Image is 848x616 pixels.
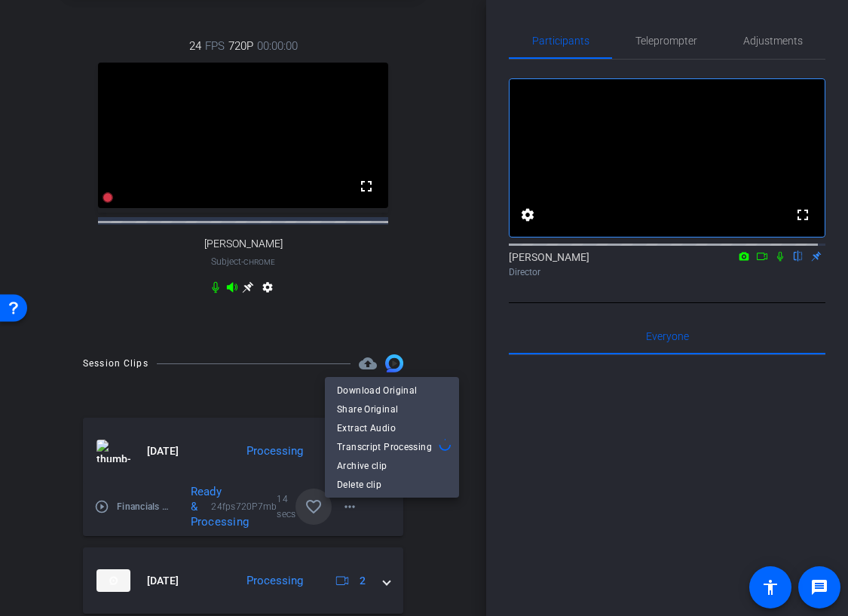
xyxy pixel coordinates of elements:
span: Extract Audio [337,418,447,437]
span: Transcript Processing [337,437,434,455]
span: Archive clip [337,456,447,474]
span: Download Original [337,381,447,399]
span: Share Original [337,400,447,418]
span: Delete clip [337,475,447,493]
